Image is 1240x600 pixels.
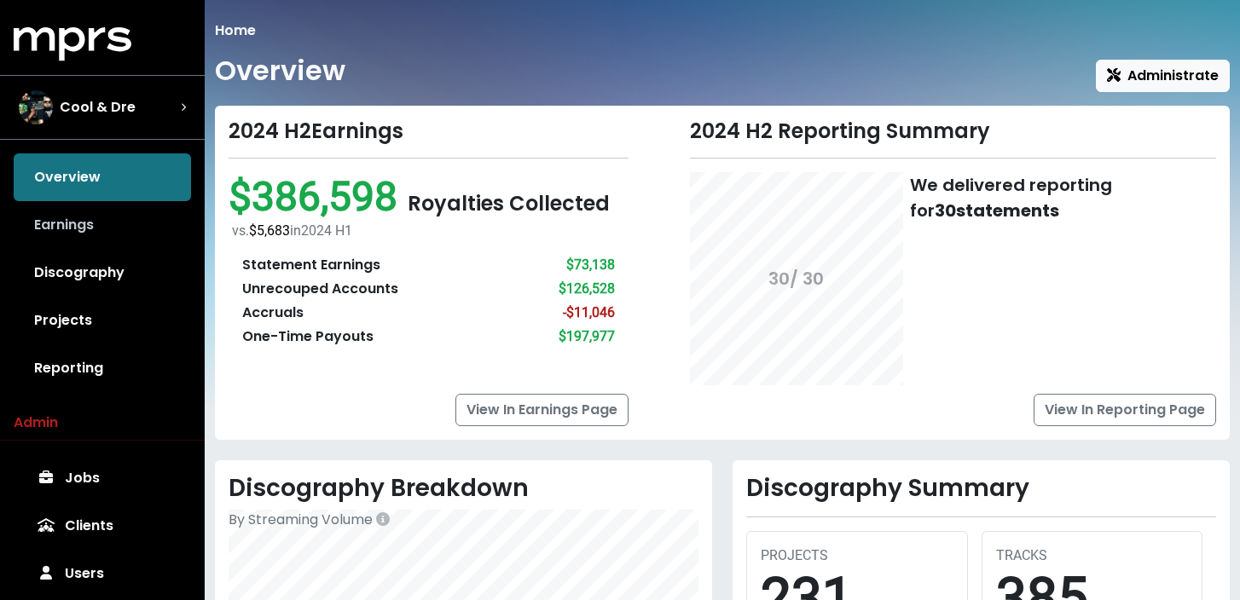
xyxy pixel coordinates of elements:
a: Projects [14,297,191,344]
div: PROJECTS [761,545,953,566]
span: $5,683 [249,222,290,239]
img: The selected account / producer [19,90,53,124]
div: vs. in 2024 H1 [232,221,629,241]
div: $197,977 [559,326,615,347]
a: View In Reporting Page [1034,394,1216,426]
div: -$11,046 [563,303,615,323]
button: Administrate [1096,60,1230,92]
h2: Discography Breakdown [229,474,698,503]
a: Jobs [14,454,191,502]
span: Administrate [1107,66,1219,85]
div: Accruals [242,303,304,323]
a: Earnings [14,201,191,249]
div: 2024 H2 Earnings [229,119,629,144]
div: $126,528 [559,279,615,299]
div: $73,138 [566,255,615,275]
div: TRACKS [996,545,1189,566]
h2: Discography Summary [746,474,1216,503]
li: Home [215,20,256,41]
span: By Streaming Volume [229,510,373,529]
a: Clients [14,502,191,550]
div: We delivered reporting for [910,172,1217,223]
span: $386,598 [229,172,408,221]
div: 2024 H2 Reporting Summary [690,119,1217,144]
a: Users [14,550,191,597]
a: mprs logo [14,33,131,53]
a: Reporting [14,344,191,392]
b: 30 statements [935,199,1059,222]
div: Unrecouped Accounts [242,279,398,299]
h1: Overview [215,55,345,87]
a: Discography [14,249,191,297]
div: Statement Earnings [242,255,380,275]
span: Cool & Dre [60,97,136,118]
span: Royalties Collected [408,189,610,217]
a: View In Earnings Page [455,394,629,426]
div: One-Time Payouts [242,326,374,347]
nav: breadcrumb [215,20,1230,41]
